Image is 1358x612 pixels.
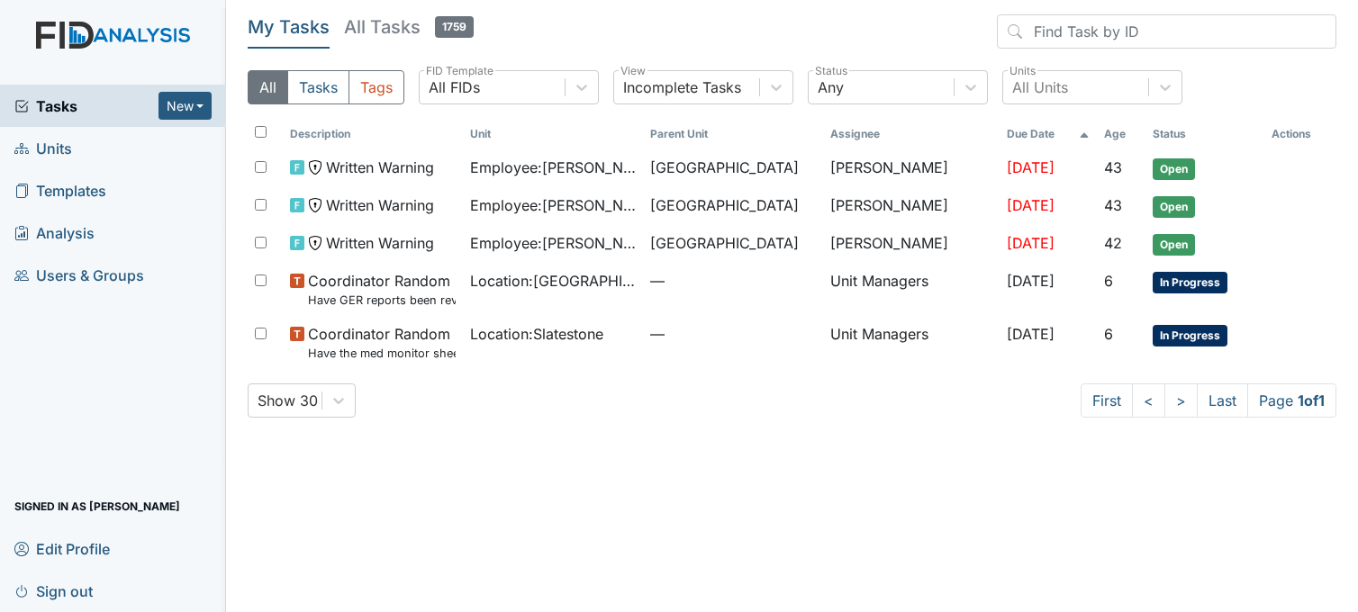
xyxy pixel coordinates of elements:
[1081,383,1336,418] nav: task-pagination
[1153,325,1227,346] span: In Progress
[818,76,844,98] div: Any
[14,535,110,562] span: Edit Profile
[14,492,180,520] span: Signed in as [PERSON_NAME]
[14,95,158,117] a: Tasks
[308,345,456,362] small: Have the med monitor sheets been filled out?
[823,263,1000,316] td: Unit Managers
[1247,383,1336,418] span: Page
[1007,325,1055,343] span: [DATE]
[326,157,434,178] span: Written Warning
[258,390,318,411] div: Show 30
[344,14,474,40] h5: All Tasks
[14,261,144,289] span: Users & Groups
[1153,272,1227,293] span: In Progress
[823,149,1000,187] td: [PERSON_NAME]
[248,70,404,104] div: Type filter
[463,119,643,149] th: Toggle SortBy
[1000,119,1097,149] th: Toggle SortBy
[1007,234,1055,252] span: [DATE]
[158,92,213,120] button: New
[248,70,288,104] button: All
[650,157,799,178] span: [GEOGRAPHIC_DATA]
[643,119,823,149] th: Toggle SortBy
[823,316,1000,369] td: Unit Managers
[1104,325,1113,343] span: 6
[14,134,72,162] span: Units
[650,270,816,292] span: —
[470,157,636,178] span: Employee : [PERSON_NAME]
[349,70,404,104] button: Tags
[14,176,106,204] span: Templates
[1153,234,1195,256] span: Open
[308,270,456,309] span: Coordinator Random Have GER reports been reviewed by managers within 72 hours of occurrence?
[1164,383,1198,418] a: >
[823,225,1000,263] td: [PERSON_NAME]
[1012,76,1068,98] div: All Units
[1104,272,1113,290] span: 6
[1153,196,1195,218] span: Open
[1104,196,1122,214] span: 43
[14,577,93,605] span: Sign out
[470,270,636,292] span: Location : [GEOGRAPHIC_DATA]
[1104,158,1122,176] span: 43
[1097,119,1145,149] th: Toggle SortBy
[248,14,330,40] h5: My Tasks
[326,194,434,216] span: Written Warning
[470,194,636,216] span: Employee : [PERSON_NAME]
[14,219,95,247] span: Analysis
[1264,119,1336,149] th: Actions
[326,232,434,254] span: Written Warning
[308,323,456,362] span: Coordinator Random Have the med monitor sheets been filled out?
[650,194,799,216] span: [GEOGRAPHIC_DATA]
[435,16,474,38] span: 1759
[823,187,1000,225] td: [PERSON_NAME]
[287,70,349,104] button: Tasks
[308,292,456,309] small: Have GER reports been reviewed by managers within 72 hours of occurrence?
[650,232,799,254] span: [GEOGRAPHIC_DATA]
[1197,383,1248,418] a: Last
[1007,272,1055,290] span: [DATE]
[1145,119,1264,149] th: Toggle SortBy
[823,119,1000,149] th: Assignee
[1007,196,1055,214] span: [DATE]
[650,323,816,345] span: —
[1081,383,1133,418] a: First
[997,14,1336,49] input: Find Task by ID
[1132,383,1165,418] a: <
[1153,158,1195,180] span: Open
[470,323,603,345] span: Location : Slatestone
[1298,391,1325,409] strong: 1 of 1
[1104,234,1122,252] span: 42
[283,119,463,149] th: Toggle SortBy
[623,76,741,98] div: Incomplete Tasks
[470,232,636,254] span: Employee : [PERSON_NAME][GEOGRAPHIC_DATA]
[1007,158,1055,176] span: [DATE]
[429,76,480,98] div: All FIDs
[255,126,267,138] input: Toggle All Rows Selected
